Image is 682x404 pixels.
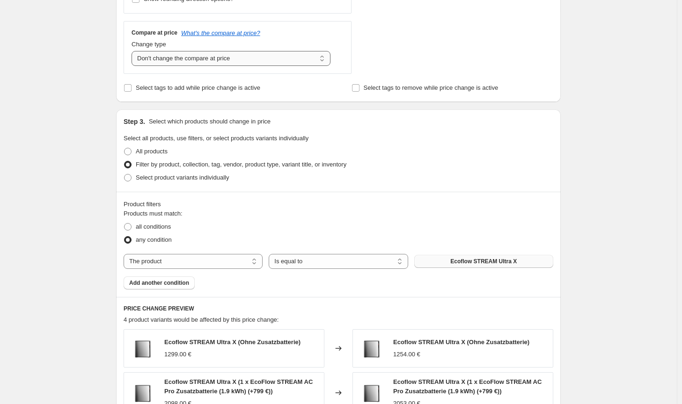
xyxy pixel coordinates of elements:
button: What's the compare at price? [181,29,260,36]
span: Products must match: [124,210,183,217]
span: All products [136,148,168,155]
div: 1254.00 € [393,350,420,359]
span: Filter by product, collection, tag, vendor, product type, variant title, or inventory [136,161,346,168]
div: Product filters [124,200,553,209]
span: Select all products, use filters, or select products variants individually [124,135,308,142]
span: Select tags to remove while price change is active [364,84,499,91]
span: Ecoflow STREAM Ultra X (Ohne Zusatzbatterie) [164,339,301,346]
h2: Step 3. [124,117,145,126]
p: Select which products should change in price [149,117,271,126]
span: Ecoflow STREAM Ultra X [450,258,517,265]
span: Select product variants individually [136,174,229,181]
span: Select tags to add while price change is active [136,84,260,91]
div: 1299.00 € [164,350,191,359]
h3: Compare at price [132,29,177,36]
span: Add another condition [129,279,189,287]
button: Ecoflow STREAM Ultra X [414,255,553,268]
span: 4 product variants would be affected by this price change: [124,316,279,323]
span: Ecoflow STREAM Ultra X (1 x EcoFlow STREAM AC Pro Zusatzbatterie (1.9 kWh) (+799 €)) [164,378,313,395]
span: Ecoflow STREAM Ultra X (Ohne Zusatzbatterie) [393,339,529,346]
img: ecoflow-stream-ultra-x-no_BG_1500x_022841c0-0e56-438b-be1e-915bf7d3b34d_80x.webp [358,334,386,362]
span: all conditions [136,223,171,230]
span: Ecoflow STREAM Ultra X (1 x EcoFlow STREAM AC Pro Zusatzbatterie (1.9 kWh) (+799 €)) [393,378,542,395]
img: ecoflow-stream-ultra-x-no_BG_1500x_022841c0-0e56-438b-be1e-915bf7d3b34d_80x.webp [129,334,157,362]
h6: PRICE CHANGE PREVIEW [124,305,553,312]
button: Add another condition [124,276,195,289]
span: any condition [136,236,172,243]
span: Change type [132,41,166,48]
